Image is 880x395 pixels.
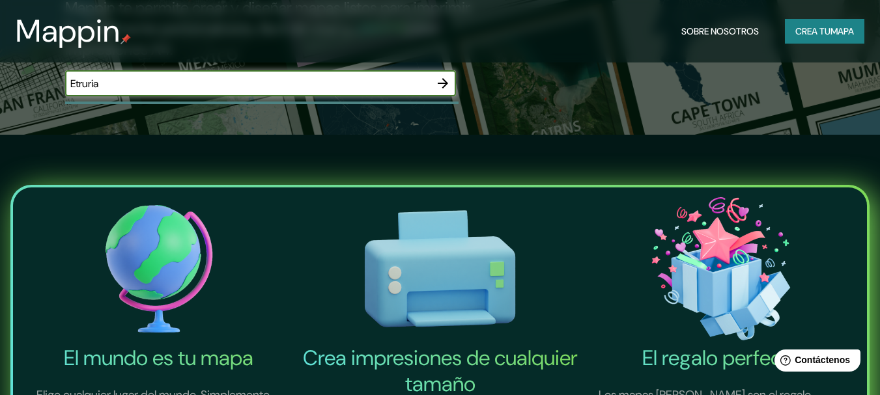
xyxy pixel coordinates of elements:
img: El icono del regalo perfecto [583,193,859,345]
img: pin de mapeo [121,34,131,44]
font: Crea tu [795,25,830,37]
img: Crea impresiones de cualquier tamaño-icono [302,193,578,345]
font: Sobre nosotros [681,25,759,37]
img: El mundo es tu icono de mapa [21,193,297,345]
font: El regalo perfecto [642,344,801,372]
input: Elige tu lugar favorito [65,76,430,91]
font: Mappin [16,10,121,51]
button: Crea tumapa [785,19,864,44]
font: El mundo es tu mapa [64,344,253,372]
font: mapa [830,25,854,37]
button: Sobre nosotros [676,19,764,44]
iframe: Lanzador de widgets de ayuda [764,344,866,381]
